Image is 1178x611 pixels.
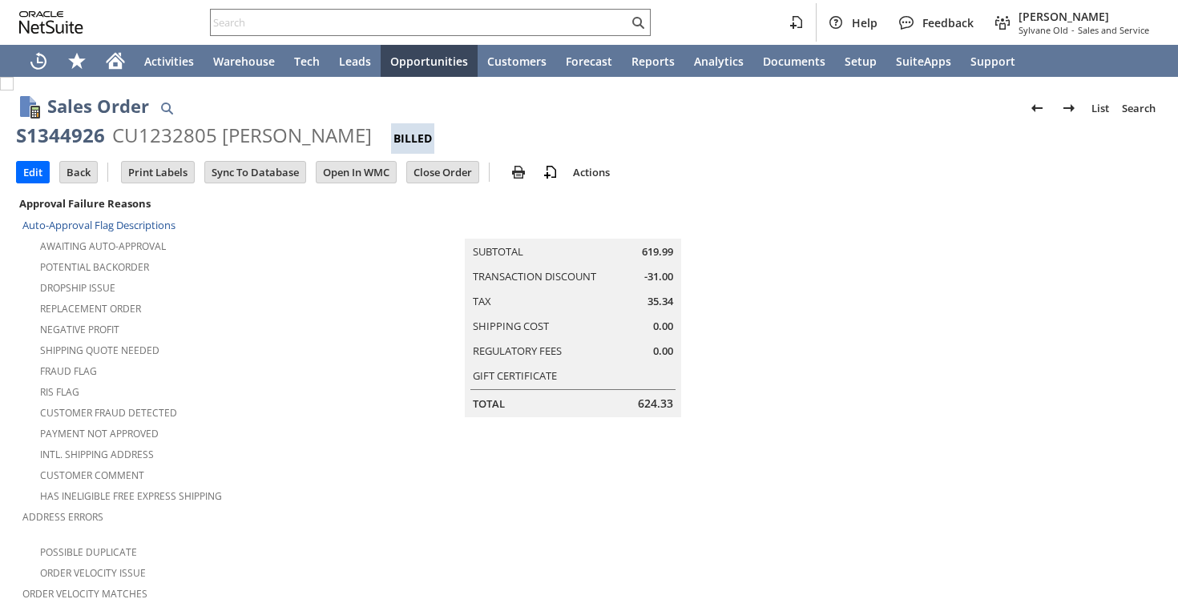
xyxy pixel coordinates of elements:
div: Shortcuts [58,45,96,77]
span: Sylvane Old [1019,24,1068,36]
a: Gift Certificate [473,368,557,383]
span: Warehouse [213,54,275,69]
span: 624.33 [638,396,673,412]
svg: Search [628,13,647,32]
a: Total [473,396,505,411]
a: Customer Fraud Detected [40,406,177,420]
img: Previous [1027,98,1047,118]
a: Search [1115,95,1162,121]
span: 0.00 [653,344,673,359]
a: Fraud Flag [40,364,97,378]
a: Negative Profit [40,323,119,336]
span: Forecast [566,54,612,69]
span: Support [970,54,1015,69]
span: Sales and Service [1078,24,1149,36]
input: Search [211,13,628,32]
a: Opportunities [381,45,478,77]
a: Has Ineligible Free Express Shipping [40,489,222,503]
span: Documents [763,54,825,69]
caption: Summary [465,213,681,239]
a: Actions [567,165,616,179]
span: - [1071,24,1075,36]
a: Shipping Quote Needed [40,344,159,357]
a: Potential Backorder [40,260,149,274]
a: Documents [753,45,835,77]
span: Setup [845,54,877,69]
span: Help [852,15,877,30]
img: add-record.svg [541,163,560,182]
a: Possible Duplicate [40,545,137,559]
a: Subtotal [473,244,523,259]
a: List [1085,95,1115,121]
a: Customer Comment [40,468,144,482]
a: Payment not approved [40,427,159,440]
a: RIS flag [40,385,79,399]
a: Auto-Approval Flag Descriptions [22,218,175,232]
a: Tech [284,45,329,77]
a: Replacement Order [40,302,141,316]
a: Intl. Shipping Address [40,448,154,461]
div: CU1232805 [PERSON_NAME] [112,123,372,148]
svg: Shortcuts [67,51,87,70]
span: Activities [144,54,194,69]
a: Setup [835,45,886,77]
div: S1344926 [16,123,105,148]
a: Dropship Issue [40,281,115,295]
h1: Sales Order [47,93,149,119]
a: Support [961,45,1025,77]
input: Print Labels [122,162,194,183]
div: Billed [391,123,434,154]
a: Reports [622,45,684,77]
a: Shipping Cost [473,319,549,333]
a: Warehouse [204,45,284,77]
a: SuiteApps [886,45,961,77]
span: Tech [294,54,320,69]
img: print.svg [509,163,528,182]
a: Tax [473,294,491,308]
a: Order Velocity Issue [40,566,146,580]
span: Leads [339,54,371,69]
span: Feedback [922,15,974,30]
a: Customers [478,45,556,77]
a: Awaiting Auto-Approval [40,239,166,253]
img: Quick Find [157,98,176,118]
a: Forecast [556,45,622,77]
span: Customers [487,54,547,69]
span: 0.00 [653,319,673,334]
input: Back [60,162,97,183]
input: Sync To Database [205,162,305,183]
svg: Recent Records [29,51,48,70]
span: 619.99 [642,244,673,259]
span: Reports [631,54,675,69]
span: [PERSON_NAME] [1019,9,1149,24]
svg: Home [106,51,125,70]
div: Approval Failure Reasons [16,193,392,214]
a: Regulatory Fees [473,344,562,358]
svg: logo [19,11,83,34]
span: SuiteApps [896,54,951,69]
a: Recent Records [19,45,58,77]
span: 35.34 [647,294,673,309]
img: Next [1059,98,1079,118]
span: -31.00 [644,269,673,284]
a: Home [96,45,135,77]
input: Open In WMC [317,162,396,183]
a: Address Errors [22,510,103,524]
a: Analytics [684,45,753,77]
a: Transaction Discount [473,269,596,283]
a: Order Velocity Matches [22,587,147,601]
span: Analytics [694,54,744,69]
span: Opportunities [390,54,468,69]
input: Edit [17,162,49,183]
a: Activities [135,45,204,77]
input: Close Order [407,162,478,183]
a: Leads [329,45,381,77]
